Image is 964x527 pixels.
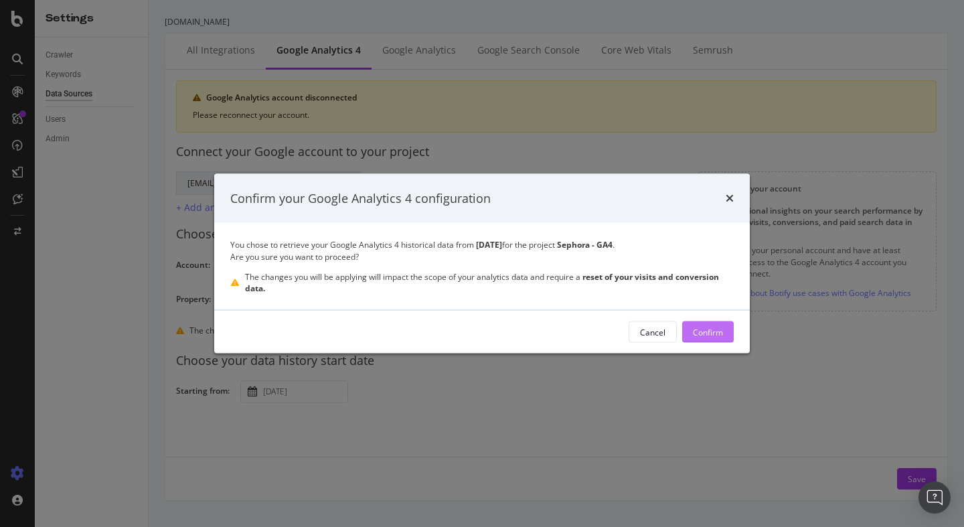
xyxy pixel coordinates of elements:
div: modal [214,173,750,354]
strong: reset of your visits and conversion data. [245,271,719,294]
button: Cancel [629,321,677,343]
strong: [DATE] [474,239,502,250]
div: You chose to retrieve your Google Analytics 4 historical data from for the project . Are you sure... [230,239,734,263]
strong: Sephora - GA4 [557,239,613,250]
div: Confirm your Google Analytics 4 configuration [230,190,491,207]
button: Confirm [682,321,734,343]
div: Cancel [640,326,665,337]
div: times [726,190,734,207]
div: Open Intercom Messenger [918,481,951,514]
div: Confirm [693,326,723,337]
div: The changes you will be applying will impact the scope of your analytics data and require a [245,271,734,294]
